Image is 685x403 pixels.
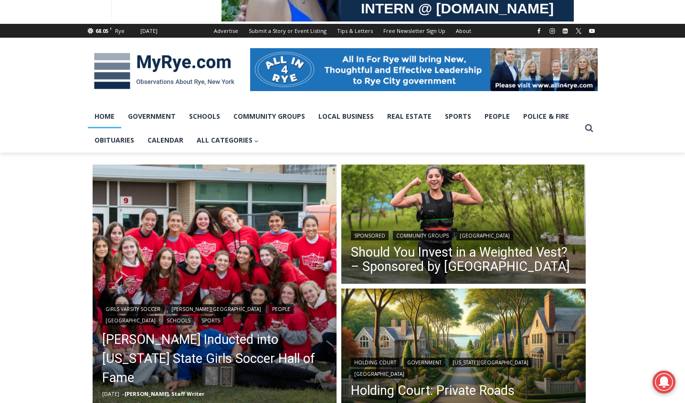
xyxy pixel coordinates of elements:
a: Community Groups [227,104,312,128]
a: Community Groups [393,231,452,240]
a: Calendar [141,128,190,152]
a: Government [404,358,445,367]
a: Free Newsletter Sign Up [378,24,451,38]
a: Advertise [209,24,243,38]
a: Real Estate [380,104,438,128]
a: Sponsored [351,231,389,240]
span: Open Tues. - Sun. [PHONE_NUMBER] [3,98,94,134]
div: | | | [351,356,576,379]
a: Instagram [547,25,558,37]
a: Government [121,104,182,128]
a: X [573,25,584,37]
a: Schools [182,104,227,128]
div: Rye [115,27,125,35]
a: Tips & Letters [332,24,378,38]
a: Holding Court [351,358,400,367]
a: About [451,24,476,38]
span: 68.05 [95,27,108,34]
div: | | [351,229,576,240]
span: F [110,26,112,31]
time: [DATE] [102,390,119,397]
a: Girls Varsity Soccer [102,304,164,314]
a: Home [88,104,121,128]
a: Linkedin [559,25,571,37]
a: [GEOGRAPHIC_DATA] [102,316,159,325]
button: Child menu of All Categories [190,128,266,152]
span: Intern @ [DOMAIN_NAME] [250,95,443,116]
a: Intern @ [DOMAIN_NAME] [230,93,463,119]
a: Local Business [312,104,380,128]
a: Schools [163,316,194,325]
a: People [478,104,516,128]
div: [DATE] [140,27,158,35]
div: "the precise, almost orchestrated movements of cutting and assembling sushi and [PERSON_NAME] mak... [98,60,140,114]
a: Submit a Story or Event Listing [243,24,332,38]
a: Should You Invest in a Weighted Vest? – Sponsored by [GEOGRAPHIC_DATA] [351,245,576,274]
a: [PERSON_NAME][GEOGRAPHIC_DATA] [168,304,264,314]
a: Sports [198,316,223,325]
a: Police & Fire [516,104,576,128]
a: [GEOGRAPHIC_DATA] [456,231,513,240]
span: – [122,390,125,397]
div: "[PERSON_NAME] and I covered the [DATE] Parade, which was a really eye opening experience as I ha... [241,0,451,93]
nav: Primary Navigation [88,104,580,153]
button: View Search Form [580,120,598,137]
a: [US_STATE][GEOGRAPHIC_DATA] [449,358,532,367]
img: (PHOTO: Runner with a weighted vest. Contributed.) [341,165,586,287]
a: YouTube [586,25,598,37]
a: Read More Should You Invest in a Weighted Vest? – Sponsored by White Plains Hospital [341,165,586,287]
nav: Secondary Navigation [209,24,476,38]
img: All in for Rye [250,48,598,91]
img: MyRye.com [88,46,241,96]
a: [PERSON_NAME] Inducted into [US_STATE] State Girls Soccer Hall of Fame [102,330,327,387]
a: Facebook [533,25,545,37]
a: [GEOGRAPHIC_DATA] [351,369,408,379]
div: | | | | | [102,302,327,325]
a: Open Tues. - Sun. [PHONE_NUMBER] [0,96,96,119]
a: People [269,304,294,314]
a: Obituaries [88,128,141,152]
a: Sports [438,104,478,128]
a: [PERSON_NAME], Staff Writer [125,390,204,397]
a: Holding Court: Private Roads [351,383,576,398]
